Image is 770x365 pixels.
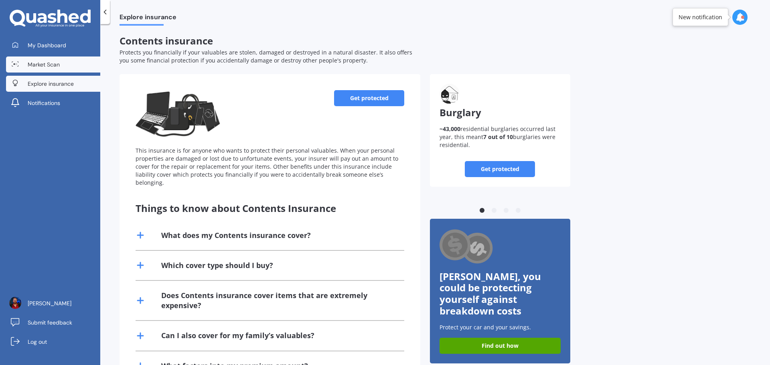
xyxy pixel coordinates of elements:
button: 1 [478,207,486,215]
div: New notification [679,13,722,21]
a: Get protected [465,161,535,177]
span: Notifications [28,99,60,107]
a: Find out how [440,338,561,354]
button: 4 [514,207,522,215]
a: Notifications [6,95,100,111]
div: Does Contents insurance cover items that are extremely expensive? [161,290,395,311]
img: Burglary [440,84,460,104]
span: My Dashboard [28,41,66,49]
a: My Dashboard [6,37,100,53]
b: 7 out of 10 [483,133,513,141]
button: 3 [502,207,510,215]
img: ACg8ocKqRi6YasWI4KD_T2WWRf6b4WegtCSpALfCIUrlHl-OWwsW=s96-c [9,297,21,309]
span: Submit feedback [28,319,72,327]
img: Contents insurance [136,90,222,138]
a: Submit feedback [6,315,100,331]
a: Explore insurance [6,76,100,92]
span: [PERSON_NAME], you could be protecting yourself against breakdown costs [440,270,541,317]
a: Market Scan [6,56,100,73]
div: Which cover type should I buy? [161,260,273,270]
span: Contents insurance [120,34,213,47]
a: [PERSON_NAME] [6,295,100,311]
p: Protect your car and your savings. [440,323,561,331]
img: Cashback [440,228,494,266]
p: residential burglaries occurred last year, this meant burglaries were residential. [440,125,561,149]
span: Burglary [440,106,481,119]
a: Get protected [334,90,404,106]
div: What does my Contents insurance cover? [161,230,311,240]
span: Explore insurance [28,80,74,88]
span: [PERSON_NAME] [28,299,71,307]
a: Log out [6,334,100,350]
div: Can I also cover for my family’s valuables? [161,331,314,341]
span: Explore insurance [120,13,176,24]
div: This insurance is for anyone who wants to protect their personal valuables. When your personal pr... [136,147,404,187]
span: Market Scan [28,60,60,69]
button: 2 [490,207,498,215]
span: Protects you financially if your valuables are stolen, damaged or destroyed in a natural disaster... [120,48,412,64]
span: Things to know about Contents Insurance [136,202,336,215]
b: ~43,000 [440,125,460,133]
span: Log out [28,338,47,346]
